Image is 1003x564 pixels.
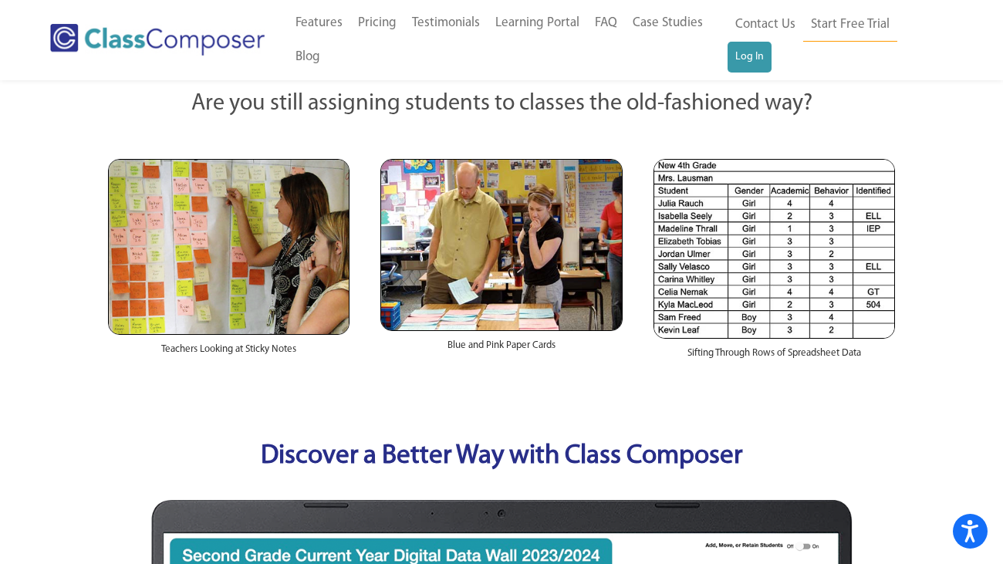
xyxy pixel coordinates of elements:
p: Discover a Better Way with Class Composer [93,437,910,477]
a: Pricing [350,6,404,40]
a: Blog [288,40,328,74]
div: Blue and Pink Paper Cards [380,331,622,368]
a: Log In [728,42,772,73]
nav: Header Menu [728,8,942,73]
a: Case Studies [625,6,711,40]
nav: Header Menu [288,6,728,74]
img: Teachers Looking at Sticky Notes [108,159,350,335]
p: Are you still assigning students to classes the old-fashioned way? [108,87,895,121]
a: Testimonials [404,6,488,40]
a: Learning Portal [488,6,587,40]
a: FAQ [587,6,625,40]
div: Teachers Looking at Sticky Notes [108,335,350,372]
img: Blue and Pink Paper Cards [380,159,622,331]
img: Class Composer [50,24,265,56]
div: Sifting Through Rows of Spreadsheet Data [653,339,895,376]
a: Start Free Trial [803,8,897,42]
a: Contact Us [728,8,803,42]
a: Features [288,6,350,40]
img: Spreadsheets [653,159,895,339]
